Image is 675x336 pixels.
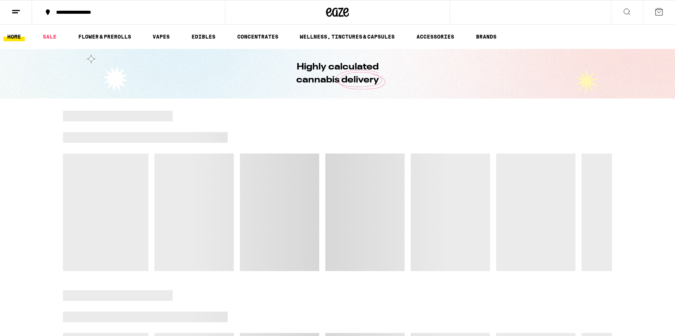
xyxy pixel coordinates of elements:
a: VAPES [149,32,174,41]
button: BRANDS [472,32,500,41]
a: WELLNESS, TINCTURES & CAPSULES [296,32,399,41]
a: FLOWER & PREROLLS [74,32,135,41]
a: CONCENTRATES [233,32,282,41]
a: ACCESSORIES [413,32,458,41]
a: SALE [39,32,60,41]
a: EDIBLES [188,32,219,41]
a: HOME [3,32,25,41]
h1: Highly calculated cannabis delivery [275,61,400,87]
